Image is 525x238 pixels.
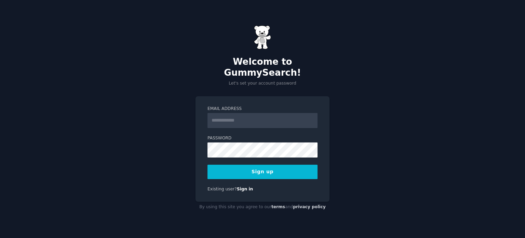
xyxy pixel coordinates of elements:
span: Existing user? [207,187,237,191]
label: Email Address [207,106,318,112]
a: terms [271,204,285,209]
a: privacy policy [293,204,326,209]
button: Sign up [207,165,318,179]
a: Sign in [237,187,253,191]
img: Gummy Bear [254,25,271,49]
label: Password [207,135,318,141]
p: Let's set your account password [196,80,329,87]
h2: Welcome to GummySearch! [196,57,329,78]
div: By using this site you agree to our and [196,202,329,213]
